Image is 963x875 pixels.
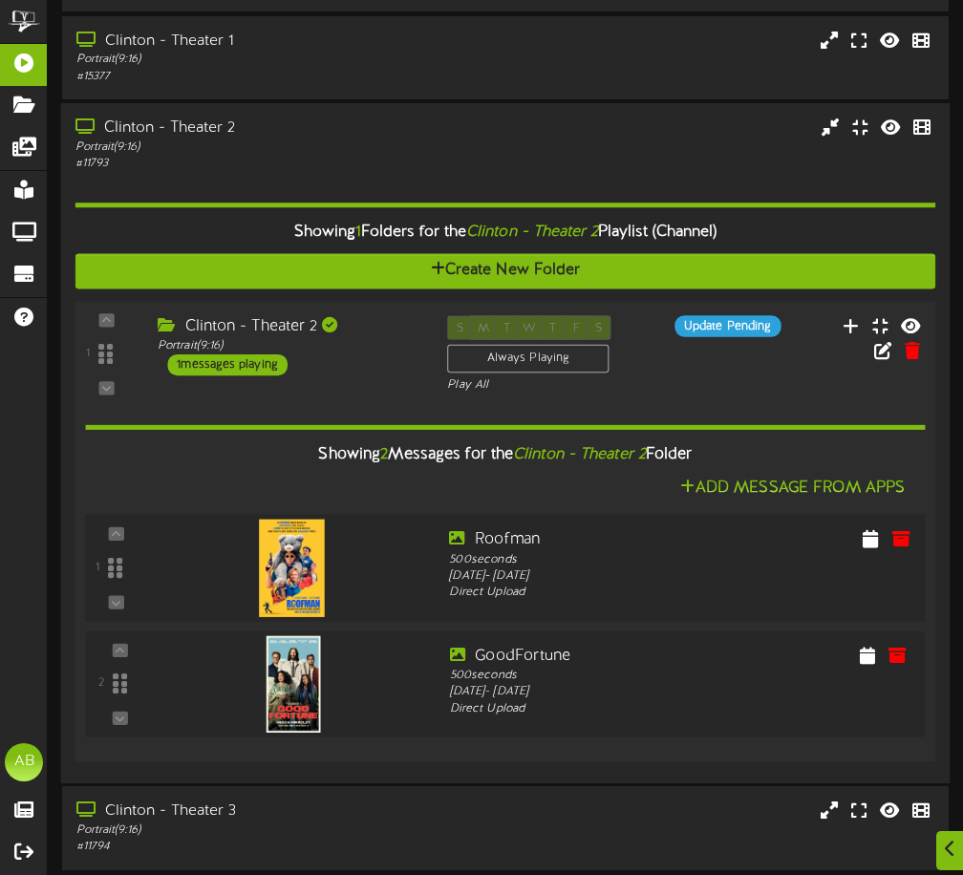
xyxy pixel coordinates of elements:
div: Clinton - Theater 1 [76,31,417,53]
div: Always Playing [447,344,609,373]
img: 1342461c-b0f4-430e-a196-d76486c49608.jpg [259,519,325,616]
div: Portrait ( 9:16 ) [76,52,417,68]
div: # 11793 [75,156,417,172]
span: 2 [380,446,388,463]
div: Update Pending [674,315,781,336]
div: Portrait ( 9:16 ) [75,139,417,156]
div: # 11794 [76,839,417,855]
i: Clinton - Theater 2 [466,224,597,241]
img: ad1b2699-6d24-47a0-95fc-b35ad3fdf24e.jpg [267,635,321,732]
div: Direct Upload [449,585,702,602]
div: Play All [447,377,635,394]
div: # 15377 [76,69,417,85]
div: Portrait ( 9:16 ) [158,337,418,353]
div: Showing Messages for the Folder [71,435,940,476]
button: Add Message From Apps [674,476,910,500]
div: Showing Folders for the Playlist (Channel) [61,212,951,253]
i: Clinton - Theater 2 [513,446,646,463]
button: Create New Folder [75,253,936,288]
div: Clinton - Theater 2 [75,117,417,139]
div: 500 seconds [450,667,701,683]
div: [DATE] - [DATE] [449,567,702,585]
div: Portrait ( 9:16 ) [76,822,417,839]
div: Roofman [449,528,702,550]
div: Clinton - Theater 3 [76,800,417,822]
div: GoodFortune [450,645,701,667]
div: [DATE] - [DATE] [450,684,701,700]
div: 1 messages playing [167,353,288,374]
div: 500 seconds [449,551,702,568]
div: AB [5,743,43,781]
span: 1 [355,224,361,241]
div: Direct Upload [450,700,701,716]
div: Clinton - Theater 2 [158,315,418,337]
